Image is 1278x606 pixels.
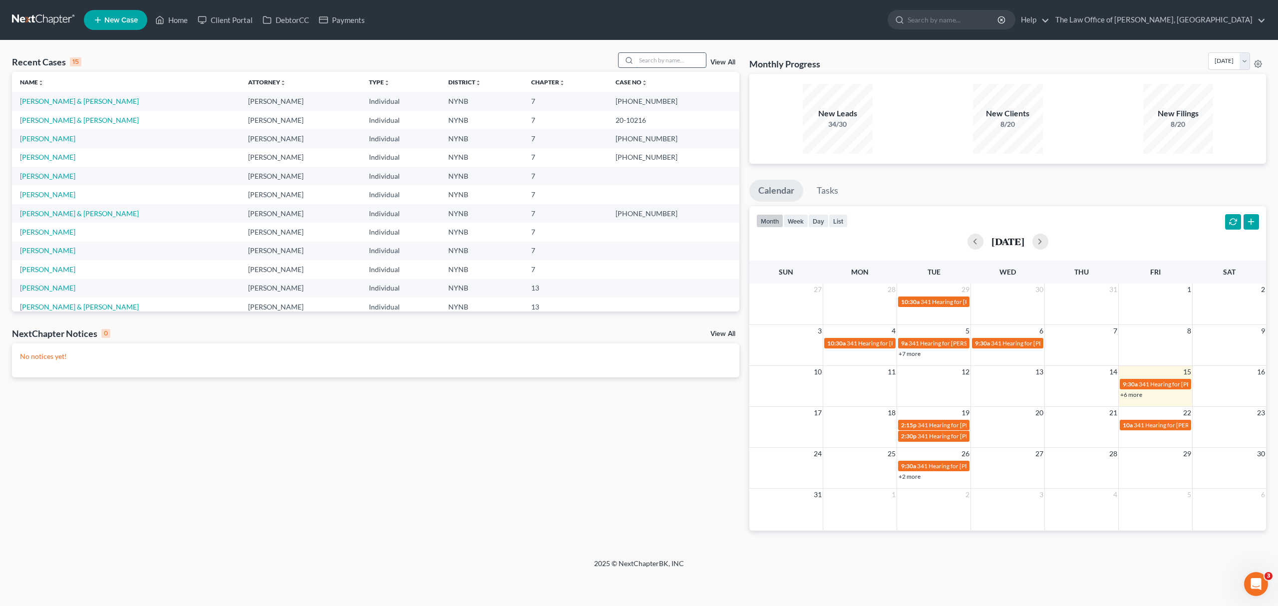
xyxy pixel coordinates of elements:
td: Individual [361,260,440,279]
span: 19 [960,407,970,419]
button: week [783,214,808,228]
span: 29 [1182,448,1192,460]
span: 16 [1256,366,1266,378]
span: Wed [999,268,1016,276]
a: [PERSON_NAME] [20,246,75,255]
a: Help [1016,11,1049,29]
span: 17 [813,407,823,419]
td: Individual [361,279,440,298]
a: [PERSON_NAME] [20,172,75,180]
td: NYNB [440,204,523,223]
span: 31 [813,489,823,501]
h2: [DATE] [991,236,1024,247]
a: Districtunfold_more [448,78,481,86]
span: Mon [851,268,869,276]
td: [PERSON_NAME] [240,260,361,279]
span: 28 [1108,448,1118,460]
a: [PERSON_NAME] [20,228,75,236]
span: Sat [1223,268,1236,276]
input: Search by name... [636,53,706,67]
span: 341 Hearing for [PERSON_NAME] [1139,380,1228,388]
a: Case Nounfold_more [616,78,647,86]
span: 9:30a [975,339,990,347]
td: Individual [361,129,440,148]
span: 341 Hearing for [PERSON_NAME] [991,339,1080,347]
span: New Case [104,16,138,24]
td: 7 [523,92,608,110]
a: [PERSON_NAME] & [PERSON_NAME] [20,303,139,311]
a: Typeunfold_more [369,78,390,86]
td: [PERSON_NAME] [240,204,361,223]
span: 31 [1108,284,1118,296]
div: 2025 © NextChapterBK, INC [354,559,924,577]
td: NYNB [440,242,523,260]
td: [PERSON_NAME] [240,167,361,185]
span: 5 [964,325,970,337]
span: 11 [887,366,897,378]
td: NYNB [440,279,523,298]
div: 8/20 [973,119,1043,129]
a: [PERSON_NAME] [20,265,75,274]
span: 8 [1186,325,1192,337]
td: 7 [523,223,608,241]
span: 2 [964,489,970,501]
button: day [808,214,829,228]
a: Tasks [808,180,847,202]
span: Tue [928,268,941,276]
span: 22 [1182,407,1192,419]
td: [PERSON_NAME] [240,242,361,260]
div: 34/30 [803,119,873,129]
td: [PERSON_NAME] [240,92,361,110]
td: [PHONE_NUMBER] [608,204,739,223]
div: New Leads [803,108,873,119]
td: [PHONE_NUMBER] [608,129,739,148]
td: NYNB [440,185,523,204]
td: 7 [523,185,608,204]
a: Calendar [749,180,803,202]
td: Individual [361,204,440,223]
a: Home [150,11,193,29]
span: 26 [960,448,970,460]
span: Thu [1074,268,1089,276]
span: 14 [1108,366,1118,378]
td: Individual [361,242,440,260]
td: 7 [523,111,608,129]
i: unfold_more [475,80,481,86]
td: NYNB [440,298,523,316]
div: NextChapter Notices [12,327,110,339]
td: 7 [523,167,608,185]
span: 18 [887,407,897,419]
div: Recent Cases [12,56,81,68]
span: 341 Hearing for [PERSON_NAME] [847,339,936,347]
span: 9a [901,339,908,347]
span: 23 [1256,407,1266,419]
td: [PHONE_NUMBER] [608,92,739,110]
span: 2 [1260,284,1266,296]
td: Individual [361,298,440,316]
span: 30 [1256,448,1266,460]
span: 341 Hearing for [PERSON_NAME] [918,432,1007,440]
a: [PERSON_NAME] [20,153,75,161]
div: 0 [101,329,110,338]
td: [PERSON_NAME] [240,185,361,204]
a: The Law Office of [PERSON_NAME], [GEOGRAPHIC_DATA] [1050,11,1266,29]
td: NYNB [440,223,523,241]
span: 21 [1108,407,1118,419]
span: 10a [1123,421,1133,429]
a: DebtorCC [258,11,314,29]
p: No notices yet! [20,351,731,361]
span: 27 [813,284,823,296]
input: Search by name... [908,10,999,29]
span: 3 [1265,572,1273,580]
i: unfold_more [384,80,390,86]
span: 341 Hearing for [PERSON_NAME], Frayddelith [918,421,1040,429]
span: 341 Hearing for [PERSON_NAME] [921,298,1010,305]
span: 4 [891,325,897,337]
td: NYNB [440,129,523,148]
button: month [756,214,783,228]
span: 5 [1186,489,1192,501]
a: +2 more [899,473,921,480]
i: unfold_more [641,80,647,86]
span: 341 Hearing for [PERSON_NAME] [1134,421,1223,429]
span: Sun [779,268,793,276]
